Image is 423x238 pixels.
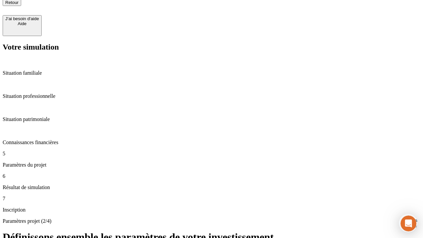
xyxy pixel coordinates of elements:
[3,70,420,76] p: Situation familiale
[3,116,420,122] p: Situation patrimoniale
[3,15,42,36] button: J’ai besoin d'aideAide
[3,196,420,202] p: 7
[3,3,182,21] div: Ouvrir le Messenger Intercom
[7,11,163,18] div: L’équipe répond généralement dans un délai de quelques minutes.
[401,216,416,231] iframe: Intercom live chat
[3,173,420,179] p: 6
[3,93,420,99] p: Situation professionnelle
[5,16,39,21] div: J’ai besoin d'aide
[3,151,420,157] p: 5
[3,139,420,145] p: Connaissances financières
[3,43,420,52] h2: Votre simulation
[399,214,417,232] iframe: Intercom live chat discovery launcher
[3,218,420,224] p: Paramètres projet (2/4)
[5,21,39,26] div: Aide
[3,207,420,213] p: Inscription
[7,6,163,11] div: Vous avez besoin d’aide ?
[3,162,420,168] p: Paramètres du projet
[3,184,420,190] p: Résultat de simulation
